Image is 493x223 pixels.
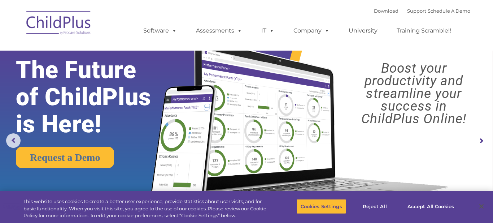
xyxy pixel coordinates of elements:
[23,198,271,219] div: This website uses cookies to create a better user experience, provide statistics about user visit...
[374,8,470,14] font: |
[100,48,122,53] span: Last name
[297,199,346,214] button: Cookies Settings
[136,23,184,38] a: Software
[286,23,337,38] a: Company
[389,23,458,38] a: Training Scramble!!
[341,62,487,125] rs-layer: Boost your productivity and streamline your success in ChildPlus Online!
[254,23,282,38] a: IT
[23,6,95,42] img: ChildPlus by Procare Solutions
[16,147,114,168] a: Request a Demo
[474,198,489,214] button: Close
[341,23,385,38] a: University
[352,199,397,214] button: Reject All
[189,23,249,38] a: Assessments
[428,8,470,14] a: Schedule A Demo
[100,77,131,83] span: Phone number
[16,56,173,138] rs-layer: The Future of ChildPlus is Here!
[407,8,426,14] a: Support
[403,199,458,214] button: Accept All Cookies
[374,8,398,14] a: Download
